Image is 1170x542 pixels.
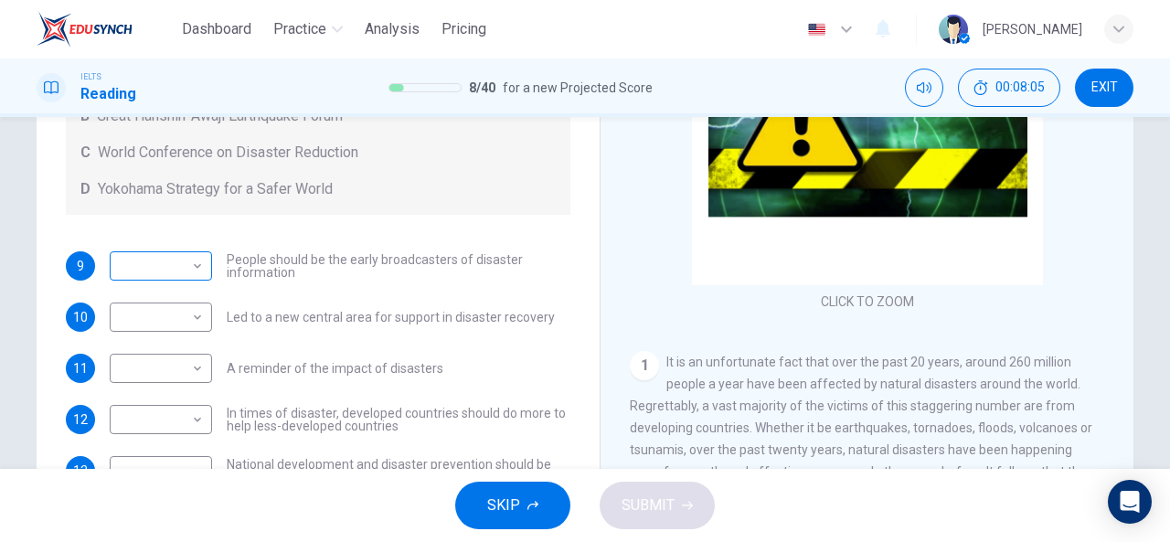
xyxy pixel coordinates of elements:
span: National development and disaster prevention should be considered at the same time [227,458,570,484]
span: People should be the early broadcasters of disaster information [227,253,570,279]
span: World Conference on Disaster Reduction [98,142,358,164]
span: 8 / 40 [469,77,495,99]
button: SKIP [455,482,570,529]
h1: Reading [80,83,136,105]
button: EXIT [1075,69,1133,107]
span: D [80,178,90,200]
a: EduSynch logo [37,11,175,48]
button: Dashboard [175,13,259,46]
span: Led to a new central area for support in disaster recovery [227,311,555,324]
img: Profile picture [939,15,968,44]
span: SKIP [487,493,520,518]
span: 13 [73,464,88,477]
button: Pricing [434,13,494,46]
div: Open Intercom Messenger [1108,480,1152,524]
button: Practice [266,13,350,46]
span: EXIT [1091,80,1118,95]
div: [PERSON_NAME] [983,18,1082,40]
span: Yokohama Strategy for a Safer World [98,178,333,200]
span: It is an unfortunate fact that over the past 20 years, around 260 million people a year have been... [630,355,1095,523]
span: Analysis [365,18,420,40]
span: Dashboard [182,18,251,40]
button: Analysis [357,13,427,46]
span: 11 [73,362,88,375]
img: EduSynch logo [37,11,133,48]
span: In times of disaster, developed countries should do more to help less-developed countries [227,407,570,432]
span: A reminder of the impact of disasters [227,362,443,375]
span: IELTS [80,70,101,83]
div: 1 [630,351,659,380]
span: Practice [273,18,326,40]
span: 12 [73,413,88,426]
span: C [80,142,90,164]
span: 00:08:05 [995,80,1045,95]
span: 9 [77,260,84,272]
span: for a new Projected Score [503,77,653,99]
span: Pricing [441,18,486,40]
div: Mute [905,69,943,107]
div: Hide [958,69,1060,107]
span: 10 [73,311,88,324]
button: 00:08:05 [958,69,1060,107]
img: en [805,23,828,37]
